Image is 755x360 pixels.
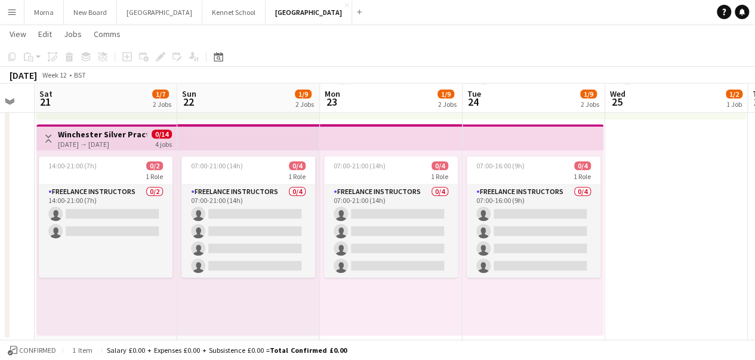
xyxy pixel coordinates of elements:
[59,26,87,42] a: Jobs
[146,172,163,181] span: 1 Role
[146,161,163,170] span: 0/2
[181,156,315,278] app-job-card: 07:00-21:00 (14h)0/41 RoleFreelance Instructors0/407:00-21:00 (14h)
[431,172,448,181] span: 1 Role
[39,185,172,278] app-card-role: Freelance Instructors0/214:00-21:00 (7h)
[64,1,117,24] button: New Board
[608,95,625,109] span: 25
[574,172,591,181] span: 1 Role
[152,130,172,139] span: 0/14
[182,88,196,99] span: Sun
[5,26,31,42] a: View
[270,346,347,355] span: Total Confirmed £0.00
[152,90,169,99] span: 1/7
[33,26,57,42] a: Edit
[437,90,454,99] span: 1/9
[726,100,742,109] div: 1 Job
[295,90,312,99] span: 1/9
[610,88,625,99] span: Wed
[181,185,315,278] app-card-role: Freelance Instructors0/407:00-21:00 (14h)
[153,100,171,109] div: 2 Jobs
[324,156,458,278] app-job-card: 07:00-21:00 (14h)0/41 RoleFreelance Instructors0/407:00-21:00 (14h)
[10,29,26,39] span: View
[466,95,481,109] span: 24
[117,1,202,24] button: [GEOGRAPHIC_DATA]
[89,26,125,42] a: Comms
[324,185,458,278] app-card-role: Freelance Instructors0/407:00-21:00 (14h)
[438,100,457,109] div: 2 Jobs
[19,346,56,355] span: Confirmed
[94,29,121,39] span: Comms
[581,100,599,109] div: 2 Jobs
[574,161,591,170] span: 0/4
[726,90,742,99] span: 1/2
[467,156,600,278] app-job-card: 07:00-16:00 (9h)0/41 RoleFreelance Instructors0/407:00-16:00 (9h)
[202,1,266,24] button: Kennet School
[323,95,340,109] span: 23
[580,90,597,99] span: 1/9
[295,100,314,109] div: 2 Jobs
[289,161,306,170] span: 0/4
[10,69,37,81] div: [DATE]
[107,346,347,355] div: Salary £0.00 + Expenses £0.00 + Subsistence £0.00 =
[39,88,53,99] span: Sat
[68,346,97,355] span: 1 item
[467,185,600,278] app-card-role: Freelance Instructors0/407:00-16:00 (9h)
[432,161,448,170] span: 0/4
[266,1,352,24] button: [GEOGRAPHIC_DATA]
[334,161,386,170] span: 07:00-21:00 (14h)
[48,161,97,170] span: 14:00-21:00 (7h)
[191,161,243,170] span: 07:00-21:00 (14h)
[467,88,481,99] span: Tue
[24,1,64,24] button: Morna
[64,29,82,39] span: Jobs
[6,344,58,357] button: Confirmed
[38,95,53,109] span: 21
[39,70,69,79] span: Week 12
[180,95,196,109] span: 22
[155,139,172,149] div: 4 jobs
[58,129,147,140] h3: Winchester Silver Practice
[476,161,525,170] span: 07:00-16:00 (9h)
[325,88,340,99] span: Mon
[288,172,306,181] span: 1 Role
[38,29,52,39] span: Edit
[74,70,86,79] div: BST
[39,156,172,278] app-job-card: 14:00-21:00 (7h)0/21 RoleFreelance Instructors0/214:00-21:00 (7h)
[58,140,147,149] div: [DATE] → [DATE]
